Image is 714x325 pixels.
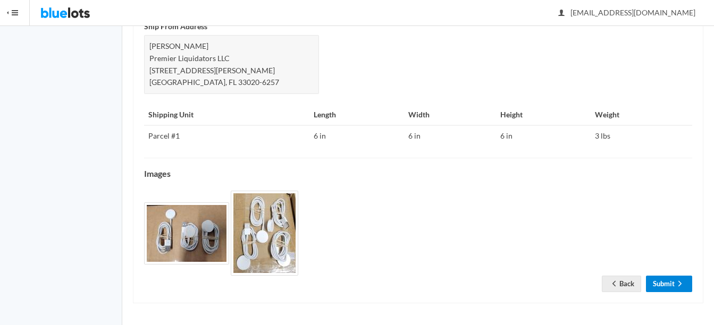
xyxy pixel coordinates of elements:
a: Submitarrow forward [646,276,692,292]
h4: Images [144,169,692,178]
img: 00fb6c94-392f-4f31-bb77-30d300d81ca2-1755005858.jpg [231,191,298,276]
label: Ship From Address [144,21,207,33]
ion-icon: person [556,8,567,19]
td: 6 in [404,125,495,147]
th: Shipping Unit [144,105,309,126]
ion-icon: arrow forward [675,279,685,289]
div: [PERSON_NAME] Premier Liquidators LLC [STREET_ADDRESS][PERSON_NAME] [GEOGRAPHIC_DATA], FL 33020-6257 [144,35,319,93]
td: Parcel #1 [144,125,309,147]
th: Width [404,105,495,126]
span: [EMAIL_ADDRESS][DOMAIN_NAME] [559,8,695,17]
td: 3 lbs [591,125,692,147]
a: arrow backBack [602,276,641,292]
img: 58d467d9-e81b-4e21-a09f-ca4cd0364ad4-1755005857.jpg [144,202,229,264]
ion-icon: arrow back [609,279,619,289]
td: 6 in [309,125,405,147]
td: 6 in [496,125,591,147]
th: Weight [591,105,692,126]
th: Length [309,105,405,126]
th: Height [496,105,591,126]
